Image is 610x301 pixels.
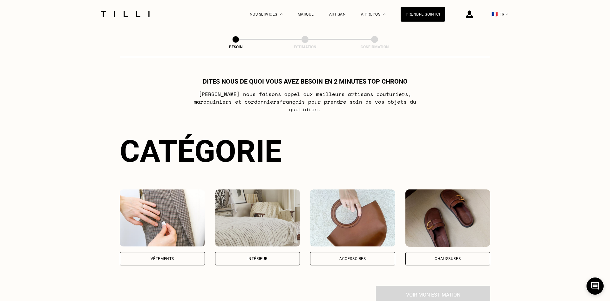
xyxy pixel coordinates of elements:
img: Menu déroulant [280,13,282,15]
img: Intérieur [215,189,300,247]
span: 🇫🇷 [491,11,498,17]
img: Chaussures [405,189,491,247]
div: Chaussures [435,257,461,261]
img: Logo du service de couturière Tilli [98,11,152,17]
img: Vêtements [120,189,205,247]
div: Vêtements [151,257,174,261]
a: Artisan [329,12,346,17]
div: Catégorie [120,133,490,169]
img: menu déroulant [506,13,508,15]
a: Marque [298,12,314,17]
p: [PERSON_NAME] nous faisons appel aux meilleurs artisans couturiers , maroquiniers et cordonniers ... [179,90,431,113]
div: Intérieur [247,257,268,261]
div: Besoin [204,45,268,49]
a: Prendre soin ici [401,7,445,22]
div: Accessoires [339,257,366,261]
img: icône connexion [466,10,473,18]
img: Menu déroulant à propos [383,13,385,15]
h1: Dites nous de quoi vous avez besoin en 2 minutes top chrono [203,78,408,85]
img: Accessoires [310,189,395,247]
div: Confirmation [343,45,406,49]
div: Estimation [273,45,337,49]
